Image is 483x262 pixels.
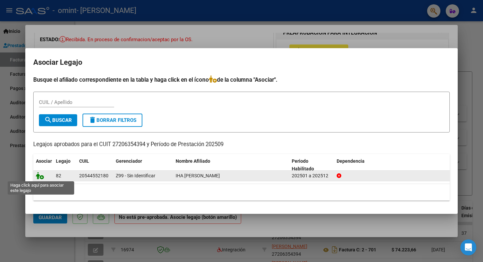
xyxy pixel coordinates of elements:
datatable-header-cell: Periodo Habilitado [289,154,334,176]
button: Buscar [39,114,77,126]
span: Legajo [56,158,71,164]
mat-icon: delete [88,116,96,124]
datatable-header-cell: Nombre Afiliado [173,154,289,176]
p: Legajos aprobados para el CUIT 27206354394 y Período de Prestación 202509 [33,140,450,149]
datatable-header-cell: Gerenciador [113,154,173,176]
span: 82 [56,173,61,178]
span: CUIL [79,158,89,164]
div: 20544552180 [79,172,108,180]
span: Gerenciador [116,158,142,164]
div: 202501 a 202512 [292,172,331,180]
span: Z99 - Sin Identificar [116,173,155,178]
div: Open Intercom Messenger [460,239,476,255]
div: 1 registros [33,184,450,201]
span: Periodo Habilitado [292,158,314,171]
span: Nombre Afiliado [176,158,210,164]
button: Borrar Filtros [82,114,142,127]
span: Dependencia [337,158,365,164]
span: IHA DANTE ROMAN [176,173,220,178]
datatable-header-cell: CUIL [77,154,113,176]
span: Asociar [36,158,52,164]
datatable-header-cell: Dependencia [334,154,450,176]
span: Buscar [44,117,72,123]
span: Borrar Filtros [88,117,136,123]
datatable-header-cell: Asociar [33,154,53,176]
h2: Asociar Legajo [33,56,450,69]
h4: Busque el afiliado correspondiente en la tabla y haga click en el ícono de la columna "Asociar". [33,75,450,84]
datatable-header-cell: Legajo [53,154,77,176]
mat-icon: search [44,116,52,124]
